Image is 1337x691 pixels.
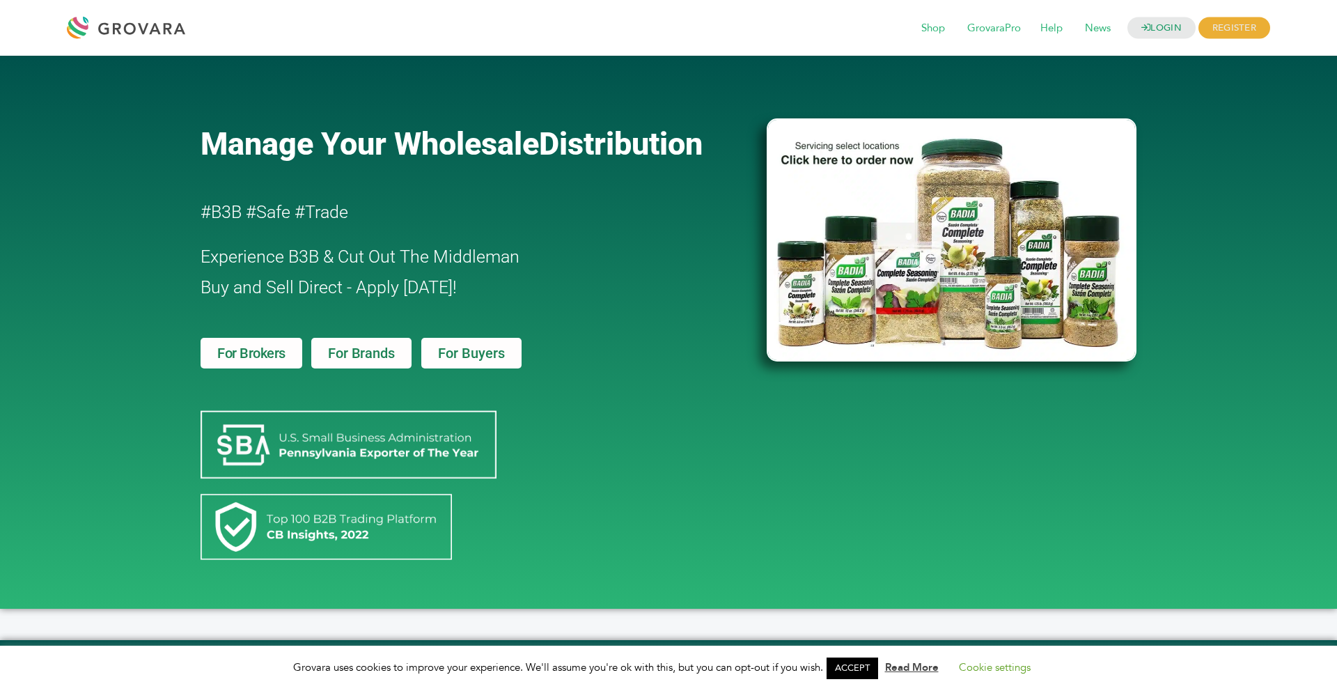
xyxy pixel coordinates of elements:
[438,346,505,360] span: For Buyers
[201,338,302,368] a: For Brokers
[217,346,286,360] span: For Brokers
[1031,21,1072,36] a: Help
[201,125,744,162] a: Manage Your WholesaleDistribution
[957,21,1031,36] a: GrovaraPro
[1127,17,1196,39] a: LOGIN
[201,277,457,297] span: Buy and Sell Direct - Apply [DATE]!
[1198,17,1270,39] span: REGISTER
[912,21,955,36] a: Shop
[311,338,411,368] a: For Brands
[1031,15,1072,42] span: Help
[421,338,522,368] a: For Buyers
[959,660,1031,674] a: Cookie settings
[827,658,878,679] a: ACCEPT
[957,15,1031,42] span: GrovaraPro
[1075,15,1120,42] span: News
[201,197,687,228] h2: #B3B #Safe #Trade
[912,15,955,42] span: Shop
[293,660,1045,674] span: Grovara uses cookies to improve your experience. We'll assume you're ok with this, but you can op...
[201,247,519,267] span: Experience B3B & Cut Out The Middleman
[1075,21,1120,36] a: News
[885,660,939,674] a: Read More
[328,346,394,360] span: For Brands
[201,125,539,162] span: Manage Your Wholesale
[539,125,703,162] span: Distribution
